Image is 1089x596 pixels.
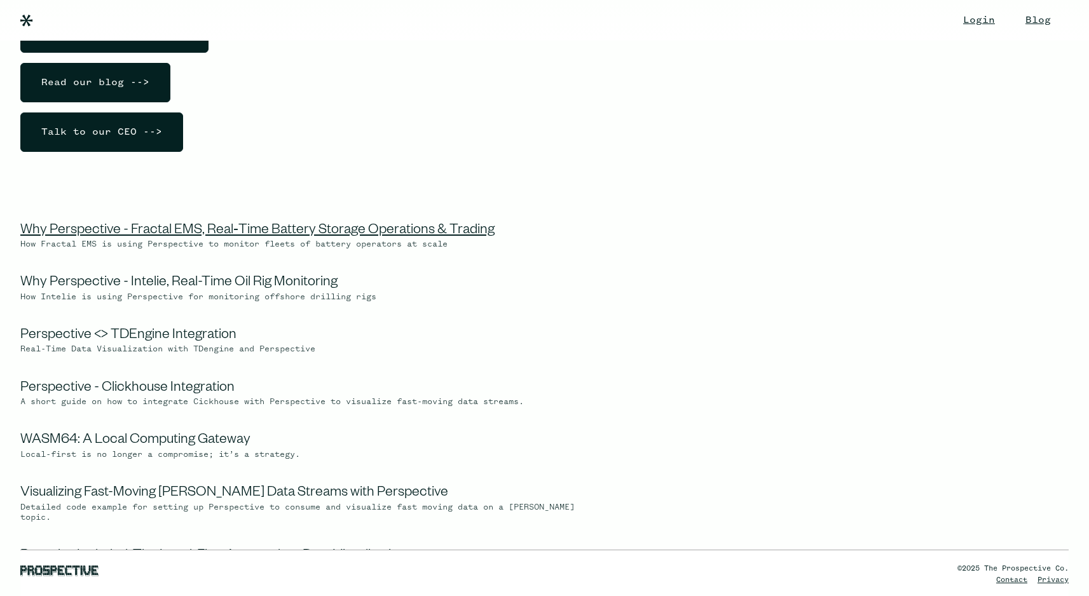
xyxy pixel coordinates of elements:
a: Perspective - Clickhouse Integration [20,381,235,396]
a: WASM64: A Local Computing Gateway [20,433,250,449]
div: A short guide on how to integrate Cickhouse with Perspective to visualize fast-moving data streams. [20,397,590,407]
a: Why Perspective - Intelie, Real-Time Oil Rig Monitoring [20,276,338,291]
div: How Intelie is using Perspective for monitoring offshore drilling rigs [20,292,590,302]
div: Read our blog --> [31,64,160,102]
div: Detailed code example for setting up Perspective to consume and visualize fast moving data on a [... [20,503,590,524]
div: ©2025 The Prospective Co. [957,563,1069,574]
div: How Fractal EMS is using Perspective to monitor fleets of battery operators at scale [20,240,590,250]
a: Perspective <> TDEngine Integration [20,328,236,344]
a: Privacy [1038,576,1069,584]
a: Contact [996,576,1027,584]
a: Visualizing Fast-Moving [PERSON_NAME] Data Streams with Perspective [20,486,448,501]
div: Talk to our CEO --> [31,113,172,151]
a: Read our blog --> [20,63,170,102]
div: Real-Time Data Visualization with TDengine and Perspective [20,344,590,355]
a: Why Perspective - Fractal EMS, Real‑Time Battery Storage Operations & Trading [20,224,495,239]
a: Talk to our CEO --> [20,112,183,152]
div: Local-first is no longer a compromise; it’s a strategy. [20,450,590,460]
